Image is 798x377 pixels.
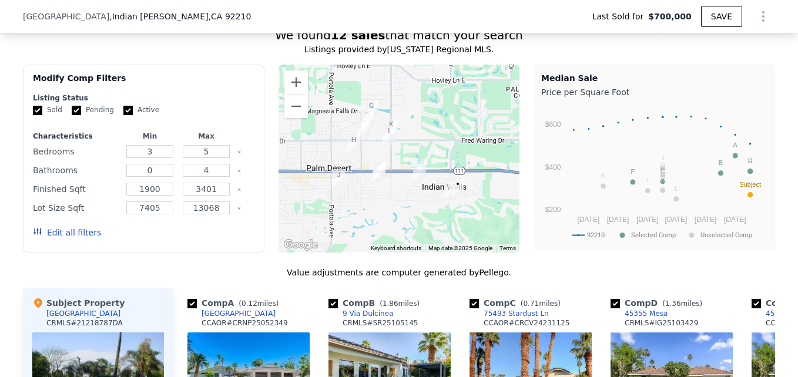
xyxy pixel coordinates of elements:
[237,187,242,192] button: Clear
[187,297,283,309] div: Comp A
[592,11,649,22] span: Last Sold for
[202,309,276,318] div: [GEOGRAPHIC_DATA]
[33,132,119,141] div: Characteristics
[234,299,283,308] span: ( miles)
[631,231,676,239] text: Selected Comp
[484,309,549,318] div: 75493 Stardust Ln
[607,216,629,224] text: [DATE]
[33,162,119,179] div: Bathrooms
[719,159,723,166] text: B
[368,157,390,187] div: 45355 Mesa Cv
[408,156,431,186] div: 75493 Stardust Ln
[33,105,62,115] label: Sold
[328,309,393,318] a: 9 Via Dulcinea
[660,161,665,169] text: G
[33,227,101,238] button: Edit all filters
[447,173,469,203] div: 76160 Fairway Dr
[470,309,549,318] a: 75493 Stardust Ln
[625,309,668,318] div: 45355 Mesa
[440,174,462,204] div: 76010 Fairway Dr
[748,157,752,164] text: E
[237,169,242,173] button: Clear
[724,216,746,224] text: [DATE]
[499,245,516,251] a: Terms
[545,163,561,171] text: $400
[371,244,421,253] button: Keyboard shortcuts
[327,164,350,194] div: 74135 Candlewood St
[46,318,123,328] div: CRMLS # 21218787DA
[343,318,418,328] div: CRMLS # SR25105145
[343,309,393,318] div: 9 Via Dulcinea
[33,93,254,103] div: Listing Status
[523,299,539,308] span: 0.71
[124,132,176,141] div: Min
[23,43,775,55] div: Listings provided by [US_STATE] Regional MLS .
[380,114,403,143] div: 43879 La Carmela Dr
[516,299,565,308] span: ( miles)
[587,231,605,239] text: 92210
[625,318,698,328] div: CRMLS # IG25103429
[284,95,308,118] button: Zoom out
[72,105,114,115] label: Pending
[660,167,665,174] text: C
[636,216,659,224] text: [DATE]
[237,206,242,211] button: Clear
[281,237,320,253] a: Open this area in Google Maps (opens a new window)
[545,120,561,129] text: $600
[695,216,717,224] text: [DATE]
[356,106,378,136] div: 50 Paseo Montecillo
[72,106,81,115] input: Pending
[202,318,288,328] div: CCAOR # CRNP25052349
[33,181,119,197] div: Finished Sqft
[33,106,42,115] input: Sold
[33,72,254,93] div: Modify Comp Filters
[752,5,775,28] button: Show Options
[611,309,668,318] a: 45355 Mesa
[470,297,565,309] div: Comp C
[611,297,707,309] div: Comp D
[378,120,400,150] div: 44040 Superior Ct
[383,299,398,308] span: 1.86
[32,297,125,309] div: Subject Property
[33,143,119,160] div: Bedrooms
[739,181,761,188] text: Subject
[660,176,665,183] text: H
[343,129,365,159] div: 44450 Hazel Canyon Ln
[545,206,561,214] text: $200
[375,299,424,308] span: ( miles)
[675,185,678,192] text: L
[484,318,569,328] div: CCAOR # CRCV24231125
[281,237,320,253] img: Google
[577,216,599,224] text: [DATE]
[356,105,378,134] div: 30 Paseo Montecillo
[209,12,252,21] span: , CA 92210
[658,299,707,308] span: ( miles)
[700,231,752,239] text: Unselected Comp
[23,27,775,43] div: We found that match your search
[123,106,133,115] input: Active
[631,168,635,175] text: F
[665,216,687,224] text: [DATE]
[187,309,276,318] a: [GEOGRAPHIC_DATA]
[648,11,692,22] span: $700,000
[328,297,424,309] div: Comp B
[331,28,385,42] strong: 12 sales
[601,172,606,179] text: K
[23,11,109,22] span: [GEOGRAPHIC_DATA]
[701,6,742,27] button: SAVE
[109,11,251,22] span: , Indian [PERSON_NAME]
[284,70,308,94] button: Zoom in
[360,95,383,124] div: 74614 Strawflower Cir
[665,299,681,308] span: 1.36
[661,154,665,161] text: J
[237,150,242,154] button: Clear
[428,245,492,251] span: Map data ©2025 Google
[123,105,159,115] label: Active
[541,100,767,247] svg: A chart.
[23,267,775,278] div: Value adjustments are computer generated by Pellego .
[242,299,257,308] span: 0.12
[541,72,767,84] div: Median Sale
[180,132,232,141] div: Max
[541,84,767,100] div: Price per Square Foot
